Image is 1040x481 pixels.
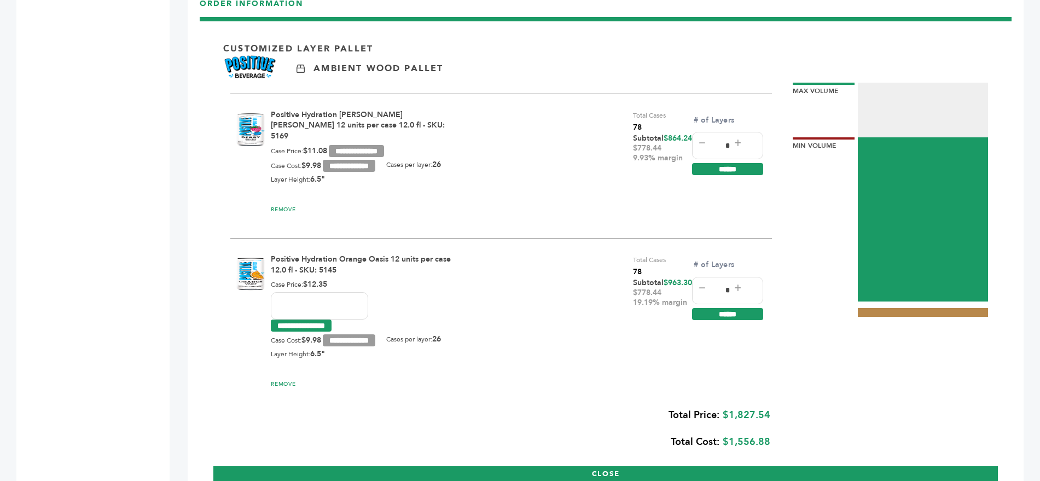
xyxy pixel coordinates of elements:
[669,408,719,422] b: Total Price:
[223,402,770,455] div: $1,827.54 $1,556.88
[271,349,325,359] div: Layer Height:
[271,160,375,172] div: Case Cost:
[303,279,327,289] b: $12.35
[633,134,692,163] div: Subtotal
[633,266,666,278] span: 78
[633,278,692,308] div: Subtotal
[301,160,321,171] b: $9.98
[297,65,305,73] img: Ambient
[223,43,373,55] p: Customized Layer Pallet
[633,121,666,134] span: 78
[271,280,368,332] div: Case Price:
[271,254,451,275] a: Positive Hydration Orange Oasis 12 units per case 12.0 fl - SKU: 5145
[633,109,666,134] div: Total Cases
[271,334,375,346] div: Case Cost:
[432,159,441,170] b: 26
[633,254,666,278] div: Total Cases
[793,137,855,150] div: Min Volume
[386,334,441,349] div: Cases per layer:
[310,349,325,359] b: 6.5"
[271,380,296,388] a: REMOVE
[303,146,327,156] b: $11.08
[271,206,296,213] a: REMOVE
[692,115,736,126] label: # of Layers
[313,62,443,74] p: Ambient Wood Pallet
[793,83,855,96] div: Max Volume
[386,160,441,175] div: Cases per layer:
[271,109,445,141] a: Positive Hydration [PERSON_NAME] [PERSON_NAME] 12 units per case 12.0 fl - SKU: 5169
[271,175,325,184] div: Layer Height:
[664,277,692,288] span: $963.30
[633,288,692,308] div: $778.44 19.19% margin
[671,435,719,449] b: Total Cost:
[692,259,736,270] label: # of Layers
[310,174,325,184] b: 6.5"
[271,145,384,157] div: Case Price:
[223,55,280,83] img: Brand Name
[301,335,321,345] b: $9.98
[633,143,692,163] div: $778.44 9.93% margin
[432,334,441,344] b: 26
[664,133,692,143] span: $864.24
